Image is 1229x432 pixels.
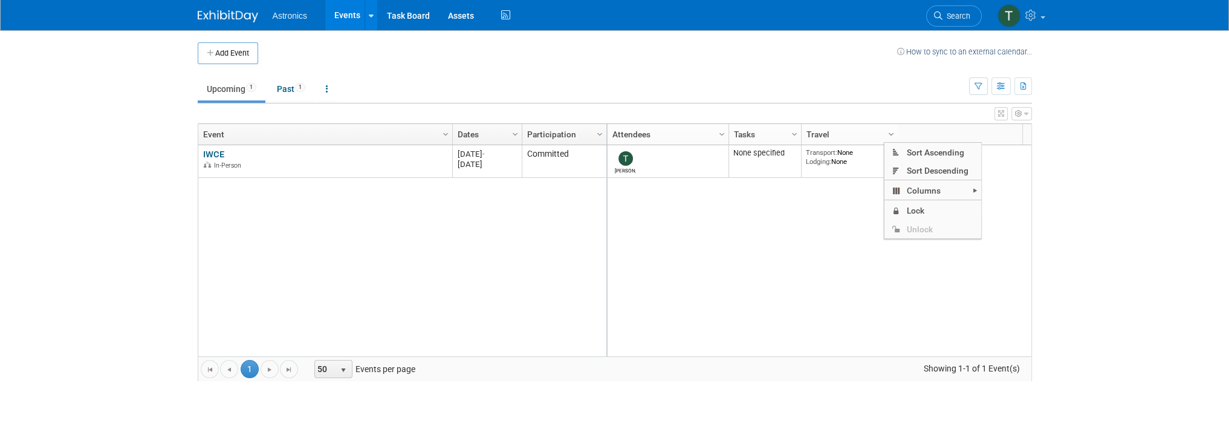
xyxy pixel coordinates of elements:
[273,11,308,21] span: Astronics
[615,166,636,174] div: Tiffany Branin
[441,129,450,139] span: Column Settings
[265,365,274,375] span: Go to the next page
[198,42,258,64] button: Add Event
[912,360,1031,377] span: Showing 1-1 of 1 Event(s)
[997,4,1020,27] img: Tiffany Branin
[205,365,215,375] span: Go to the first page
[224,365,234,375] span: Go to the previous page
[246,83,256,92] span: 1
[315,361,336,378] span: 50
[884,220,981,238] span: Unlock
[214,162,245,169] span: In-Person
[717,129,727,139] span: Column Settings
[595,129,605,139] span: Column Settings
[884,124,898,142] a: Column Settings
[220,360,238,378] a: Go to the previous page
[612,124,721,145] a: Attendees
[198,10,258,22] img: ExhibitDay
[204,162,211,168] img: In-Person Event
[261,360,279,378] a: Go to the next page
[715,124,728,142] a: Column Settings
[280,360,298,378] a: Go to the last page
[886,129,896,139] span: Column Settings
[806,148,837,157] span: Transport:
[268,77,314,100] a: Past1
[527,124,598,145] a: Participation
[458,159,516,169] div: [DATE]
[806,148,893,166] div: None None
[201,360,219,378] a: Go to the first page
[806,124,890,145] a: Travel
[884,181,981,200] span: Columns
[458,124,514,145] a: Dates
[458,149,516,159] div: [DATE]
[284,365,294,375] span: Go to the last page
[198,77,265,100] a: Upcoming1
[339,365,348,375] span: select
[593,124,606,142] a: Column Settings
[926,5,982,27] a: Search
[203,124,444,145] a: Event
[482,149,485,159] span: -
[295,83,305,92] span: 1
[897,47,1032,56] a: How to sync to an external calendar...
[510,129,520,139] span: Column Settings
[734,124,793,145] a: Tasks
[439,124,452,142] a: Column Settings
[618,151,633,166] img: Tiffany Branin
[788,124,801,142] a: Column Settings
[806,157,831,166] span: Lodging:
[203,149,224,160] a: IWCE
[884,162,981,180] span: Sort Descending
[884,201,981,220] span: Lock
[942,11,970,21] span: Search
[299,360,427,378] span: Events per page
[522,145,606,178] td: Committed
[241,360,259,378] span: 1
[884,143,981,162] span: Sort Ascending
[508,124,522,142] a: Column Settings
[790,129,799,139] span: Column Settings
[733,148,796,158] div: None specified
